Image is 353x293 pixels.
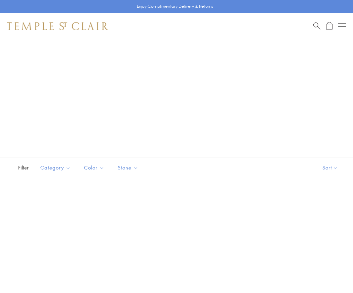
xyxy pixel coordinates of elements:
a: Open Shopping Bag [326,22,332,30]
span: Stone [114,163,143,172]
button: Color [79,160,109,175]
button: Stone [113,160,143,175]
a: Search [313,22,320,30]
span: Color [81,163,109,172]
span: Category [37,163,76,172]
img: Temple St. Clair [7,22,108,30]
button: Category [35,160,76,175]
p: Enjoy Complimentary Delivery & Returns [137,3,213,10]
button: Show sort by [307,157,353,178]
button: Open navigation [338,22,346,30]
